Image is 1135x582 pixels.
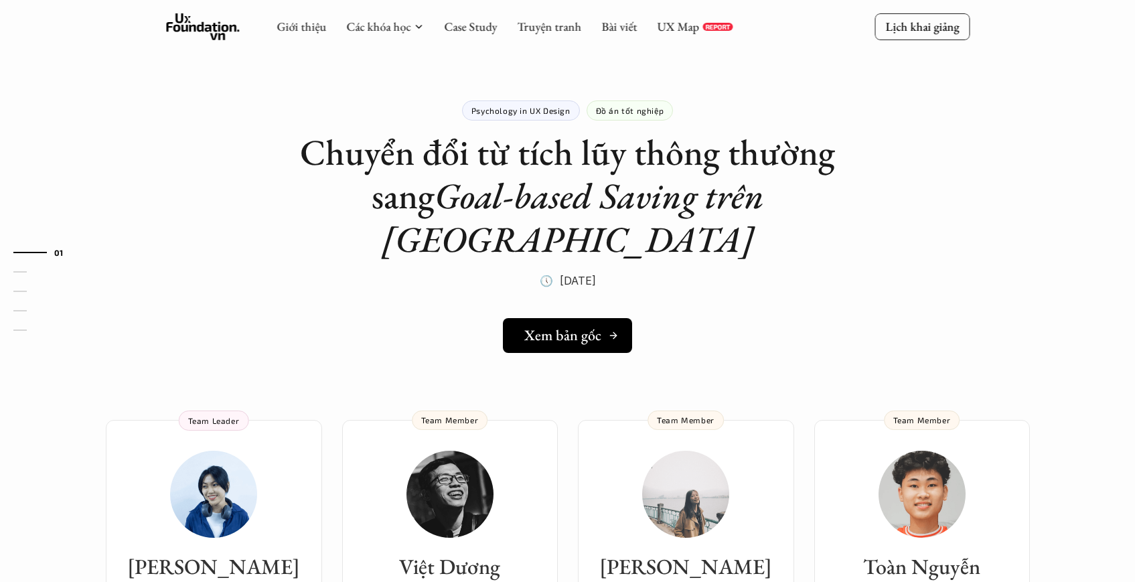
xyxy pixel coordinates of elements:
p: Psychology in UX Design [471,106,571,115]
a: Lịch khai giảng [875,13,970,40]
a: Giới thiệu [277,19,326,34]
em: Goal-based Saving trên [GEOGRAPHIC_DATA] [382,172,772,263]
a: Case Study [444,19,497,34]
a: Xem bản gốc [503,318,632,353]
strong: 01 [54,247,64,257]
a: Các khóa học [346,19,410,34]
h3: Việt Dương [356,554,544,579]
h3: Toàn Nguyễn [828,554,1016,579]
h3: [PERSON_NAME] [119,554,309,579]
p: Team Member [657,415,714,425]
p: Lịch khai giảng [885,19,959,34]
a: REPORT [702,23,733,31]
p: Team Member [893,415,951,425]
p: Team Leader [188,416,240,425]
a: Truyện tranh [517,19,581,34]
a: UX Map [657,19,699,34]
h1: Chuyển đổi từ tích lũy thông thường sang [300,131,836,261]
a: 01 [13,244,77,261]
p: Đồ án tốt nghiệp [596,106,664,115]
a: Bài viết [601,19,637,34]
h5: Xem bản gốc [524,327,601,344]
h3: [PERSON_NAME] [591,554,781,579]
p: REPORT [705,23,730,31]
p: 🕔 [DATE] [540,271,596,291]
p: Team Member [421,415,479,425]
